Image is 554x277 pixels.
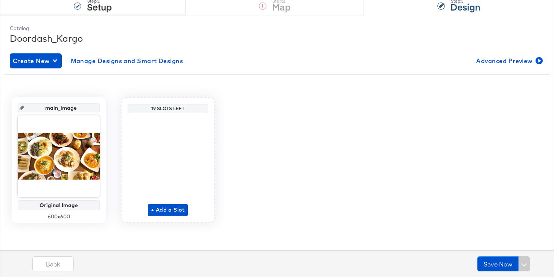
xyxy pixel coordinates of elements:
[473,53,544,68] button: Advanced Preview
[476,56,541,66] span: Advanced Preview
[151,205,185,215] span: + Add a Slot
[129,106,206,112] div: 19 Slots Left
[451,0,480,13] strong: Design
[477,256,519,271] button: Save Now
[10,25,544,32] div: Catalog
[68,53,186,68] button: Manage Designs and Smart Designs
[32,256,74,271] button: Back
[20,202,98,208] div: Original Image
[13,56,59,66] span: Create New
[10,32,544,45] div: Doordash_Kargo
[10,53,62,68] button: Create New
[148,204,188,216] button: + Add a Slot
[87,0,112,13] strong: Setup
[18,213,100,220] div: 600 x 600
[71,56,183,66] span: Manage Designs and Smart Designs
